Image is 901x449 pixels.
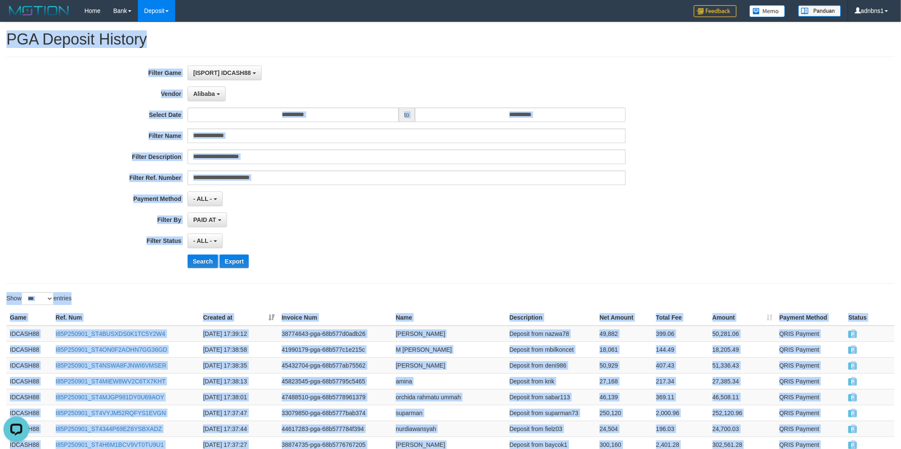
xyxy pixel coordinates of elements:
[506,326,597,342] td: Deposit from nazwa78
[200,405,278,421] td: [DATE] 17:37:47
[848,442,857,449] span: PAID
[848,410,857,417] span: PAID
[506,373,597,389] td: Deposit from krik
[56,346,167,353] a: I85P250901_ST4ON0F2AOHN7GG36GD
[848,362,857,370] span: PAID
[776,326,845,342] td: QRIS Payment
[56,441,164,448] a: I85P250901_ST4H6M1BCV9VT0TU9U1
[188,233,222,248] button: - ALL -
[56,330,165,337] a: I85P250901_ST4BUSXDS0K1TC5Y2W4
[6,31,895,48] h1: PGA Deposit History
[200,310,278,326] th: Created at: activate to sort column ascending
[56,410,166,416] a: I85P250901_ST4VYJM52RQFYS1EVGN
[278,341,393,357] td: 41990179-pga-68b577c1e215c
[596,357,653,373] td: 50,929
[506,341,597,357] td: Deposit from mbilkoncet
[506,389,597,405] td: Deposit from sabar113
[193,237,212,244] span: - ALL -
[3,3,29,29] button: Open LiveChat chat widget
[653,389,709,405] td: 369.11
[709,357,776,373] td: 51,336.43
[749,5,785,17] img: Button%20Memo.svg
[798,5,841,17] img: panduan.png
[653,341,709,357] td: 144.49
[776,341,845,357] td: QRIS Payment
[776,405,845,421] td: QRIS Payment
[392,341,506,357] td: M [PERSON_NAME]
[399,108,415,122] span: to
[653,405,709,421] td: 2,000.96
[6,310,52,326] th: Game
[776,357,845,373] td: QRIS Payment
[506,310,597,326] th: Description
[653,357,709,373] td: 407.43
[709,421,776,437] td: 24,700.03
[848,426,857,433] span: PAID
[278,421,393,437] td: 44617283-pga-68b577784f394
[653,326,709,342] td: 399.06
[653,421,709,437] td: 196.03
[653,373,709,389] td: 217.34
[709,326,776,342] td: 50,281.06
[6,292,72,305] label: Show entries
[709,389,776,405] td: 46,508.11
[56,394,164,401] a: I85P250901_ST4MJGP981DY0U69AOY
[506,421,597,437] td: Deposit from fielz03
[776,373,845,389] td: QRIS Payment
[193,195,212,202] span: - ALL -
[392,326,506,342] td: [PERSON_NAME]
[200,373,278,389] td: [DATE] 17:38:13
[193,69,251,76] span: [ISPORT] IDCASH88
[776,389,845,405] td: QRIS Payment
[6,326,52,342] td: IDCASH88
[845,310,895,326] th: Status
[278,310,393,326] th: Invoice Num
[52,310,200,326] th: Ref. Num
[278,357,393,373] td: 45432704-pga-68b577ab75562
[653,310,709,326] th: Total Fee
[200,326,278,342] td: [DATE] 17:39:12
[6,405,52,421] td: IDCASH88
[848,394,857,401] span: PAID
[200,341,278,357] td: [DATE] 17:38:58
[392,389,506,405] td: orchida rahmatu ummah
[596,310,653,326] th: Net Amount
[506,405,597,421] td: Deposit from suparman73
[188,254,218,268] button: Search
[6,341,52,357] td: IDCASH88
[709,310,776,326] th: Amount: activate to sort column ascending
[278,326,393,342] td: 38774643-pga-68b577d0adb26
[392,357,506,373] td: [PERSON_NAME]
[776,310,845,326] th: Payment Method
[21,292,54,305] select: Showentries
[278,405,393,421] td: 33079850-pga-68b5777bab374
[56,425,162,432] a: I85P250901_ST4344P69EZ6YSBXADZ
[188,87,225,101] button: Alibaba
[596,405,653,421] td: 250,120
[200,389,278,405] td: [DATE] 17:38:01
[193,90,215,97] span: Alibaba
[220,254,249,268] button: Export
[188,66,261,80] button: [ISPORT] IDCASH88
[6,357,52,373] td: IDCASH88
[6,4,72,17] img: MOTION_logo.png
[56,378,166,385] a: I85P250901_ST4MIEW8WV2C6TX7KHT
[200,357,278,373] td: [DATE] 17:38:35
[776,421,845,437] td: QRIS Payment
[596,373,653,389] td: 27,168
[694,5,737,17] img: Feedback.jpg
[848,347,857,354] span: PAID
[709,373,776,389] td: 27,385.34
[392,421,506,437] td: nurdiawansyah
[193,216,216,223] span: PAID AT
[848,378,857,386] span: PAID
[392,405,506,421] td: suparman
[392,373,506,389] td: amina
[6,373,52,389] td: IDCASH88
[596,326,653,342] td: 49,882
[596,389,653,405] td: 46,139
[709,341,776,357] td: 18,205.49
[6,389,52,405] td: IDCASH88
[709,405,776,421] td: 252,120.96
[188,192,222,206] button: - ALL -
